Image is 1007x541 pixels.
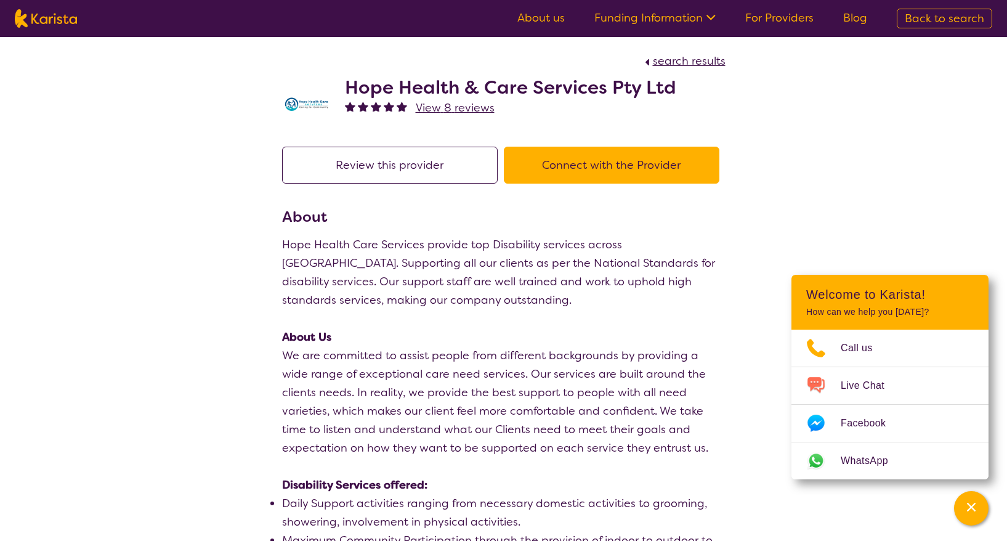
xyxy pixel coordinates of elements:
[806,287,974,302] h2: Welcome to Karista!
[384,101,394,112] img: fullstar
[282,158,504,173] a: Review this provider
[642,54,726,68] a: search results
[843,10,867,25] a: Blog
[806,307,974,317] p: How can we help you [DATE]?
[416,100,495,115] span: View 8 reviews
[504,158,726,173] a: Connect with the Provider
[282,79,331,129] img: ts6kn0scflc8jqbskg2q.jpg
[897,9,992,28] a: Back to search
[345,101,355,112] img: fullstar
[358,101,368,112] img: fullstar
[841,452,903,470] span: WhatsApp
[954,491,989,526] button: Channel Menu
[282,494,726,531] li: Daily Support activities ranging from necessary domestic activities to grooming, showering, invol...
[282,147,498,184] button: Review this provider
[594,10,716,25] a: Funding Information
[905,11,984,26] span: Back to search
[15,9,77,28] img: Karista logo
[282,330,331,344] strong: About Us
[345,76,676,99] h2: Hope Health & Care Services Pty Ltd
[282,346,726,457] p: We are committed to assist people from different backgrounds by providing a wide range of excepti...
[282,478,427,492] strong: Disability Services offered:
[791,330,989,479] ul: Choose channel
[517,10,565,25] a: About us
[371,101,381,112] img: fullstar
[841,376,899,395] span: Live Chat
[841,414,900,433] span: Facebook
[397,101,407,112] img: fullstar
[653,54,726,68] span: search results
[745,10,814,25] a: For Providers
[282,235,726,309] p: Hope Health Care Services provide top Disability services across [GEOGRAPHIC_DATA]. Supporting al...
[791,442,989,479] a: Web link opens in a new tab.
[841,339,888,357] span: Call us
[791,275,989,479] div: Channel Menu
[416,99,495,117] a: View 8 reviews
[282,206,726,228] h3: About
[504,147,719,184] button: Connect with the Provider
